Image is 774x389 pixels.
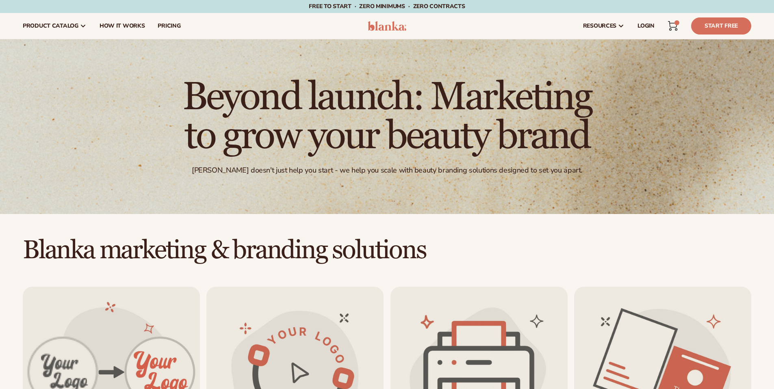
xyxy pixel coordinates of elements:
a: product catalog [16,13,93,39]
a: LOGIN [631,13,661,39]
h1: Beyond launch: Marketing to grow your beauty brand [164,78,611,156]
a: resources [577,13,631,39]
img: logo [368,21,406,31]
span: Free to start · ZERO minimums · ZERO contracts [309,2,465,10]
div: [PERSON_NAME] doesn't just help you start - we help you scale with beauty branding solutions desi... [192,166,582,175]
a: pricing [151,13,187,39]
span: LOGIN [637,23,655,29]
span: 2 [676,20,677,25]
a: How It Works [93,13,152,39]
span: product catalog [23,23,78,29]
span: pricing [158,23,180,29]
span: resources [583,23,616,29]
span: How It Works [100,23,145,29]
a: Start Free [691,17,751,35]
